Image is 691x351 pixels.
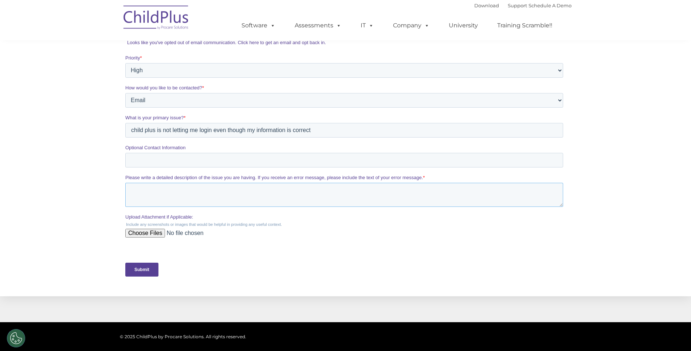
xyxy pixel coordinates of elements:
[572,272,691,351] iframe: Chat Widget
[120,0,193,37] img: ChildPlus by Procare Solutions
[529,3,572,8] a: Schedule A Demo
[220,72,251,78] span: Phone number
[220,42,243,48] span: Last name
[287,18,349,33] a: Assessments
[490,18,560,33] a: Training Scramble!!
[386,18,437,33] a: Company
[353,18,381,33] a: IT
[2,95,201,101] a: Looks like you've opted out of email communication. Click here to get an email and opt back in.
[7,329,25,347] button: Cookies Settings
[234,18,283,33] a: Software
[120,334,246,339] span: © 2025 ChildPlus by Procare Solutions. All rights reserved.
[441,18,485,33] a: University
[508,3,527,8] a: Support
[474,3,499,8] a: Download
[474,3,572,8] font: |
